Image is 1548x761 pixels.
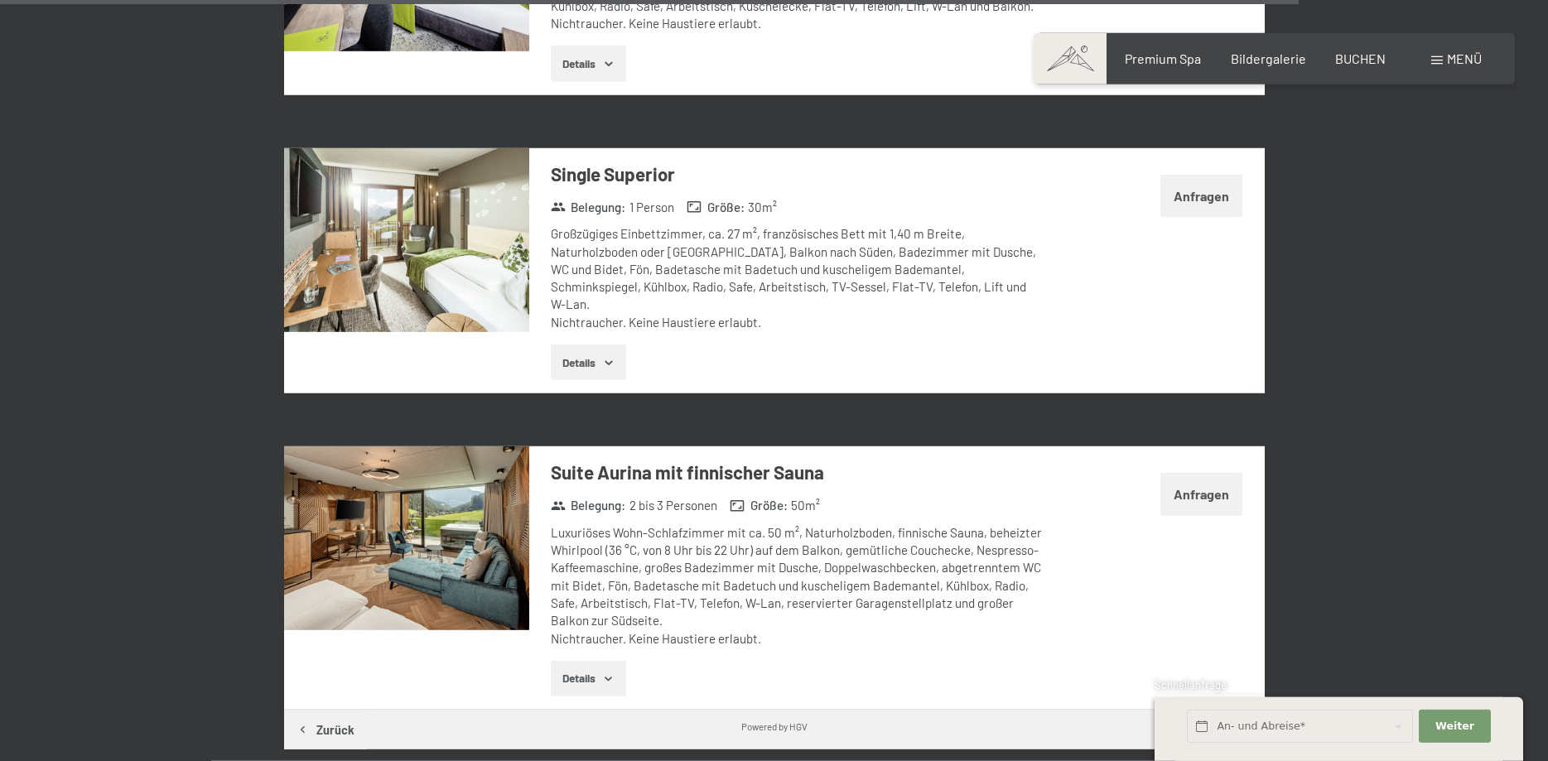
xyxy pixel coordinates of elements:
[551,497,626,514] strong: Belegung :
[284,710,367,749] button: Zurück
[284,446,529,630] img: mss_renderimg.php
[551,460,1044,485] h3: Suite Aurina mit finnischer Sauna
[551,225,1044,331] div: Großzügiges Einbettzimmer, ca. 27 m², französisches Bett mit 1,40 m Breite, Naturholzboden oder [...
[1419,710,1490,744] button: Weiter
[1435,719,1474,734] span: Weiter
[551,199,626,216] strong: Belegung :
[791,497,820,514] span: 50 m²
[1447,51,1482,66] span: Menü
[551,344,626,381] button: Details
[629,199,674,216] span: 1 Person
[687,199,745,216] strong: Größe :
[1125,51,1201,66] a: Premium Spa
[284,148,529,332] img: mss_renderimg.php
[741,720,808,733] div: Powered by HGV
[551,161,1044,187] h3: Single Superior
[748,199,777,216] span: 30 m²
[1155,678,1227,691] span: Schnellanfrage
[730,497,788,514] strong: Größe :
[551,661,626,697] button: Details
[1335,51,1386,66] a: BUCHEN
[1160,175,1242,217] button: Anfragen
[1160,473,1242,515] button: Anfragen
[1231,51,1306,66] a: Bildergalerie
[551,524,1044,648] div: Luxuriöses Wohn-Schlafzimmer mit ca. 50 m², Naturholzboden, finnische Sauna, beheizter Whirlpool ...
[629,497,717,514] span: 2 bis 3 Personen
[551,46,626,82] button: Details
